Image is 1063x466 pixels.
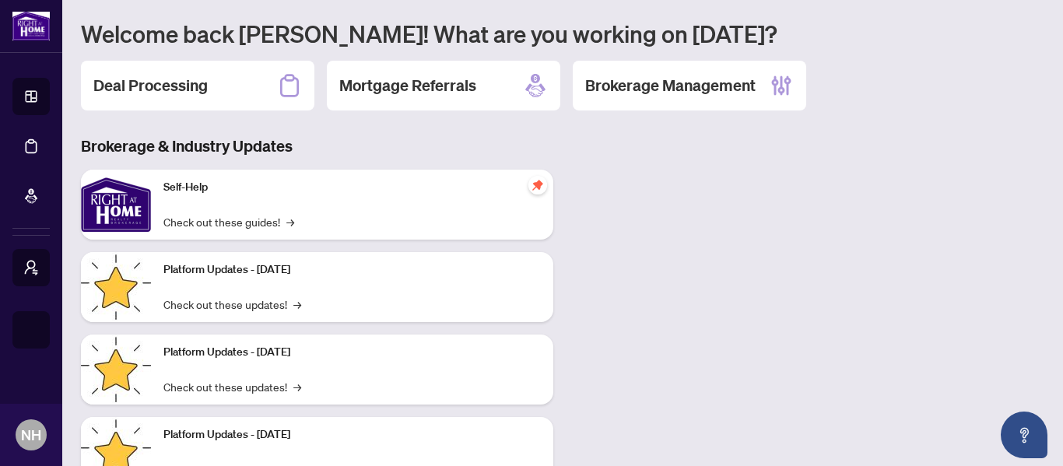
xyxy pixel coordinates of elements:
[163,344,541,361] p: Platform Updates - [DATE]
[163,378,301,395] a: Check out these updates!→
[286,213,294,230] span: →
[293,296,301,313] span: →
[163,296,301,313] a: Check out these updates!→
[23,260,39,275] span: user-switch
[163,426,541,443] p: Platform Updates - [DATE]
[293,378,301,395] span: →
[81,252,151,322] img: Platform Updates - July 21, 2025
[585,75,756,96] h2: Brokerage Management
[81,170,151,240] img: Self-Help
[528,176,547,194] span: pushpin
[81,19,1044,48] h1: Welcome back [PERSON_NAME]! What are you working on [DATE]?
[1001,412,1047,458] button: Open asap
[163,213,294,230] a: Check out these guides!→
[339,75,476,96] h2: Mortgage Referrals
[163,179,541,196] p: Self-Help
[81,135,553,157] h3: Brokerage & Industry Updates
[163,261,541,279] p: Platform Updates - [DATE]
[21,424,41,446] span: NH
[81,335,151,405] img: Platform Updates - July 8, 2025
[12,12,50,40] img: logo
[93,75,208,96] h2: Deal Processing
